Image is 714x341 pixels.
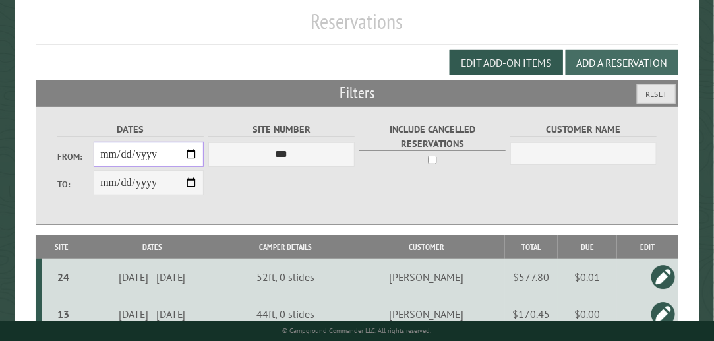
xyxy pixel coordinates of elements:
label: From: [57,150,94,163]
td: 44ft, 0 slides [223,295,347,332]
h2: Filters [36,80,678,106]
div: 24 [47,270,78,284]
th: Dates [80,235,223,259]
td: $577.80 [505,259,558,295]
th: Site [42,235,80,259]
th: Camper Details [223,235,347,259]
button: Reset [637,84,676,104]
th: Customer [347,235,504,259]
td: [PERSON_NAME] [347,295,504,332]
small: © Campground Commander LLC. All rights reserved. [282,326,431,335]
td: [PERSON_NAME] [347,259,504,295]
label: Dates [57,122,204,137]
label: Customer Name [510,122,657,137]
td: $0.00 [558,295,618,332]
label: To: [57,178,94,191]
div: [DATE] - [DATE] [83,307,222,321]
td: 52ft, 0 slides [223,259,347,295]
button: Add a Reservation [566,50,678,75]
th: Edit [617,235,678,259]
h1: Reservations [36,9,678,45]
td: $170.45 [505,295,558,332]
button: Edit Add-on Items [450,50,563,75]
div: [DATE] - [DATE] [83,270,222,284]
div: 13 [47,307,78,321]
td: $0.01 [558,259,618,295]
th: Total [505,235,558,259]
th: Due [558,235,618,259]
label: Site Number [208,122,355,137]
label: Include Cancelled Reservations [359,122,506,151]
